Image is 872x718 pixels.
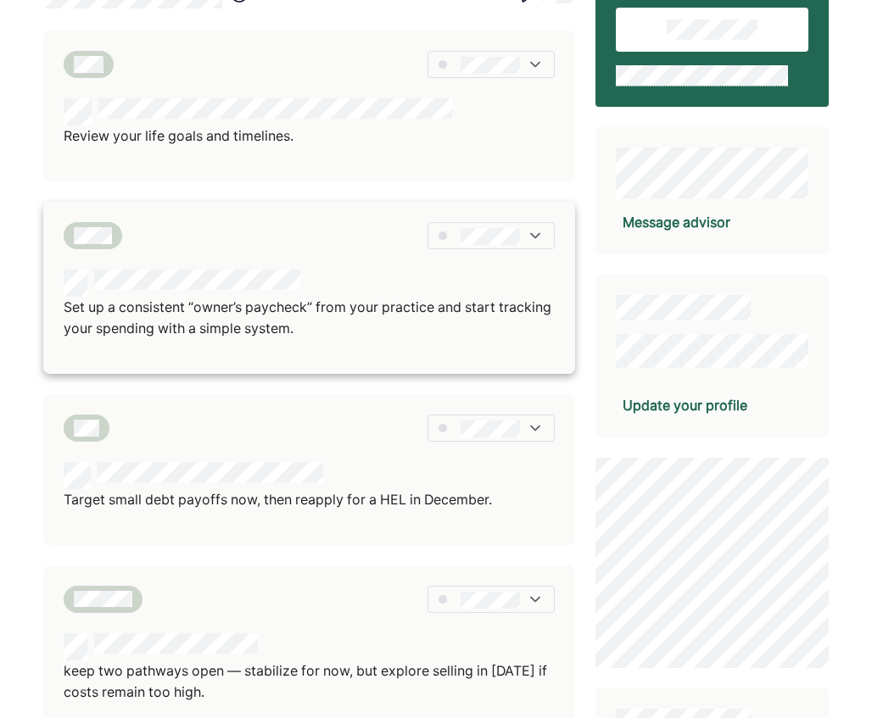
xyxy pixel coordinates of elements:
p: Target small debt payoffs now, then reapply for a HEL in December. [64,489,492,511]
div: Update your profile [623,395,747,415]
p: Set up a consistent “owner’s paycheck” from your practice and start tracking your spending with a... [64,297,555,340]
div: Message advisor [623,212,730,232]
p: keep two pathways open — stabilize for now, but explore selling in [DATE] if costs remain too high. [64,660,555,704]
p: Review your life goals and timelines. [64,125,451,147]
